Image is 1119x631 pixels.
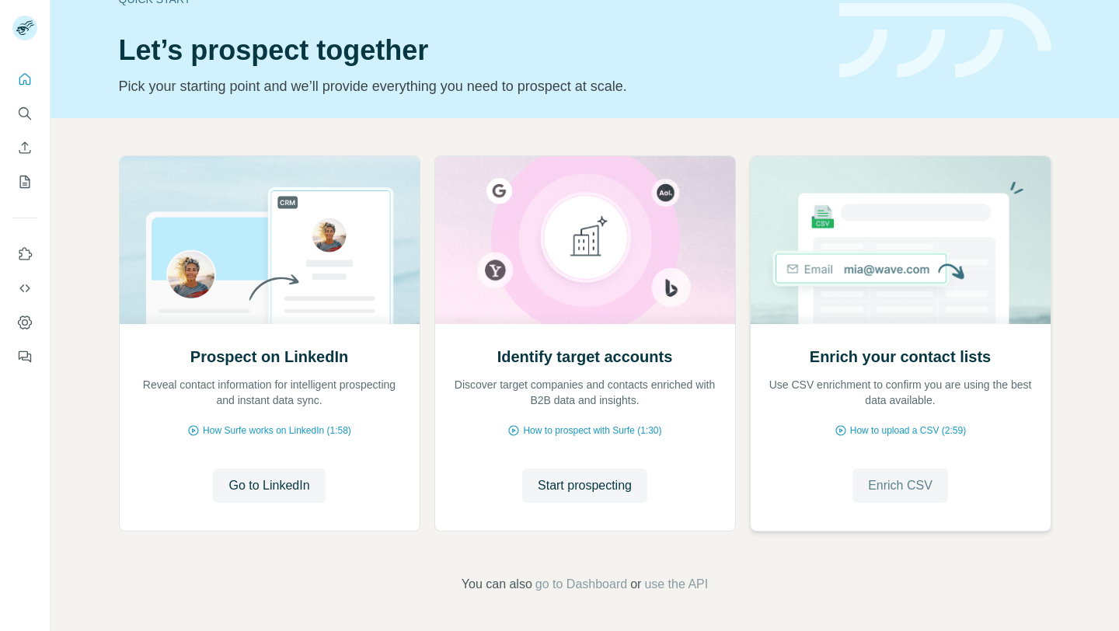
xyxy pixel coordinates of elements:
[462,575,532,594] span: You can also
[12,343,37,371] button: Feedback
[850,424,966,438] span: How to upload a CSV (2:59)
[12,134,37,162] button: Enrich CSV
[644,575,708,594] button: use the API
[12,168,37,196] button: My lists
[497,346,673,368] h2: Identify target accounts
[190,346,348,368] h2: Prospect on LinkedIn
[523,424,661,438] span: How to prospect with Surfe (1:30)
[12,99,37,127] button: Search
[12,309,37,336] button: Dashboard
[12,274,37,302] button: Use Surfe API
[451,377,720,408] p: Discover target companies and contacts enriched with B2B data and insights.
[750,156,1051,324] img: Enrich your contact lists
[12,65,37,93] button: Quick start
[12,240,37,268] button: Use Surfe on LinkedIn
[766,377,1035,408] p: Use CSV enrichment to confirm you are using the best data available.
[119,156,420,324] img: Prospect on LinkedIn
[522,469,647,503] button: Start prospecting
[119,35,821,66] h1: Let’s prospect together
[630,575,641,594] span: or
[538,476,632,495] span: Start prospecting
[228,476,309,495] span: Go to LinkedIn
[119,75,821,97] p: Pick your starting point and we’ll provide everything you need to prospect at scale.
[135,377,404,408] p: Reveal contact information for intelligent prospecting and instant data sync.
[203,424,351,438] span: How Surfe works on LinkedIn (1:58)
[810,346,991,368] h2: Enrich your contact lists
[535,575,627,594] button: go to Dashboard
[213,469,325,503] button: Go to LinkedIn
[852,469,948,503] button: Enrich CSV
[434,156,736,324] img: Identify target accounts
[839,3,1051,78] img: banner
[868,476,932,495] span: Enrich CSV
